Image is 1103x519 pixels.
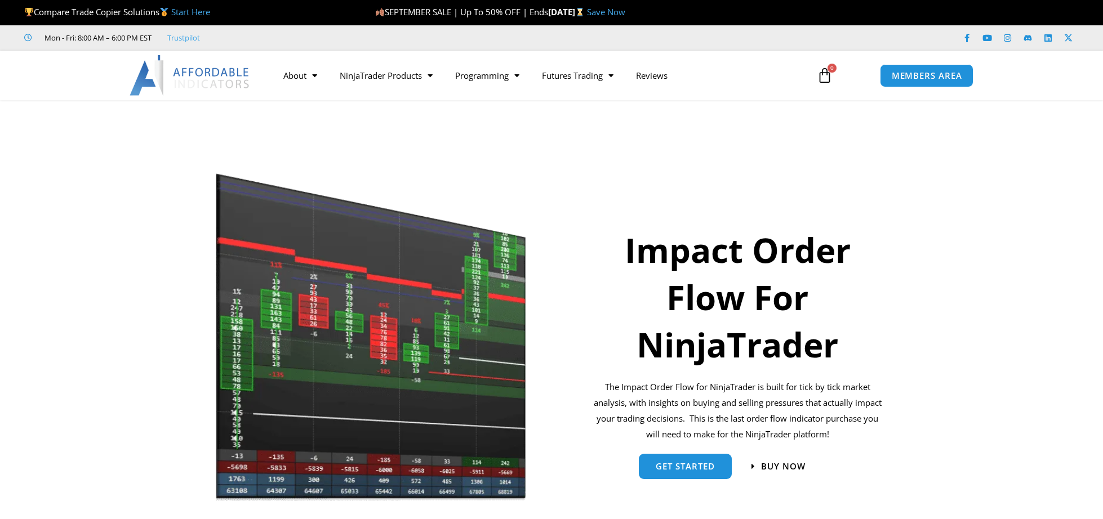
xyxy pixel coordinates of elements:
a: Programming [444,62,531,88]
img: ⌛ [576,8,584,16]
a: Save Now [587,6,625,17]
p: The Impact Order Flow for NinjaTrader is built for tick by tick market analysis, with insights on... [591,379,884,442]
a: Trustpilot [167,31,200,44]
a: Start Here [171,6,210,17]
img: 🏆 [25,8,33,16]
span: Compare Trade Copier Solutions [24,6,210,17]
a: get started [639,454,732,479]
a: NinjaTrader Products [328,62,444,88]
a: MEMBERS AREA [880,64,974,87]
span: MEMBERS AREA [892,71,962,80]
img: 🍂 [376,8,384,16]
a: Futures Trading [531,62,625,88]
span: Mon - Fri: 8:00 AM – 6:00 PM EST [42,31,152,44]
span: get started [656,462,715,471]
a: Reviews [625,62,679,88]
strong: [DATE] [548,6,587,17]
img: LogoAI | Affordable Indicators – NinjaTrader [130,55,251,96]
h1: Impact Order Flow For NinjaTrader [591,226,884,368]
a: Buy now [751,462,806,471]
span: 0 [828,64,837,73]
a: About [272,62,328,88]
span: SEPTEMBER SALE | Up To 50% OFF | Ends [375,6,548,17]
img: Orderflow | Affordable Indicators – NinjaTrader [215,171,528,504]
span: Buy now [761,462,806,471]
nav: Menu [272,62,804,88]
a: 0 [800,59,850,92]
img: 🥇 [160,8,168,16]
